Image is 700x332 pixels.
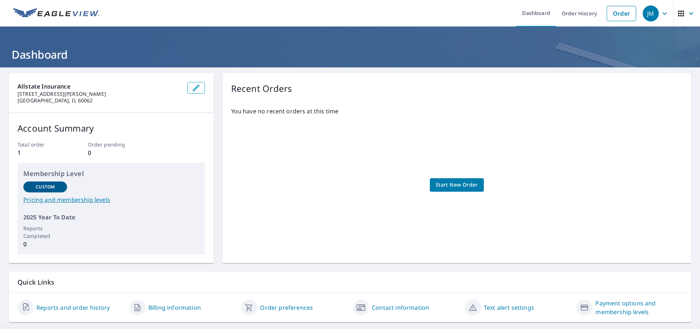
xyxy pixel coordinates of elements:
[430,178,484,192] a: Start New Order
[17,278,682,287] p: Quick Links
[17,141,64,148] p: Total order
[23,195,199,204] a: Pricing and membership levels
[231,107,682,116] p: You have no recent orders at this time
[260,303,313,312] a: Order preferences
[13,8,99,19] img: EV Logo
[17,82,182,91] p: Allstate Insurance
[23,169,199,179] p: Membership Level
[36,303,110,312] a: Reports and order history
[231,82,292,95] p: Recent Orders
[9,47,691,62] h1: Dashboard
[23,213,199,222] p: 2025 Year To Date
[436,180,478,190] span: Start New Order
[36,184,55,190] p: Custom
[17,148,64,157] p: 1
[23,224,67,240] p: Reports Completed
[148,303,201,312] a: Billing information
[643,5,659,22] div: JM
[23,240,67,249] p: 0
[17,122,205,135] p: Account Summary
[17,91,182,97] p: [STREET_ADDRESS][PERSON_NAME]
[607,6,636,21] a: Order
[88,141,135,148] p: Order pending
[484,303,534,312] a: Text alert settings
[17,97,182,104] p: [GEOGRAPHIC_DATA], IL 60062
[372,303,429,312] a: Contact information
[595,299,682,316] a: Payment options and membership levels
[88,148,135,157] p: 0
